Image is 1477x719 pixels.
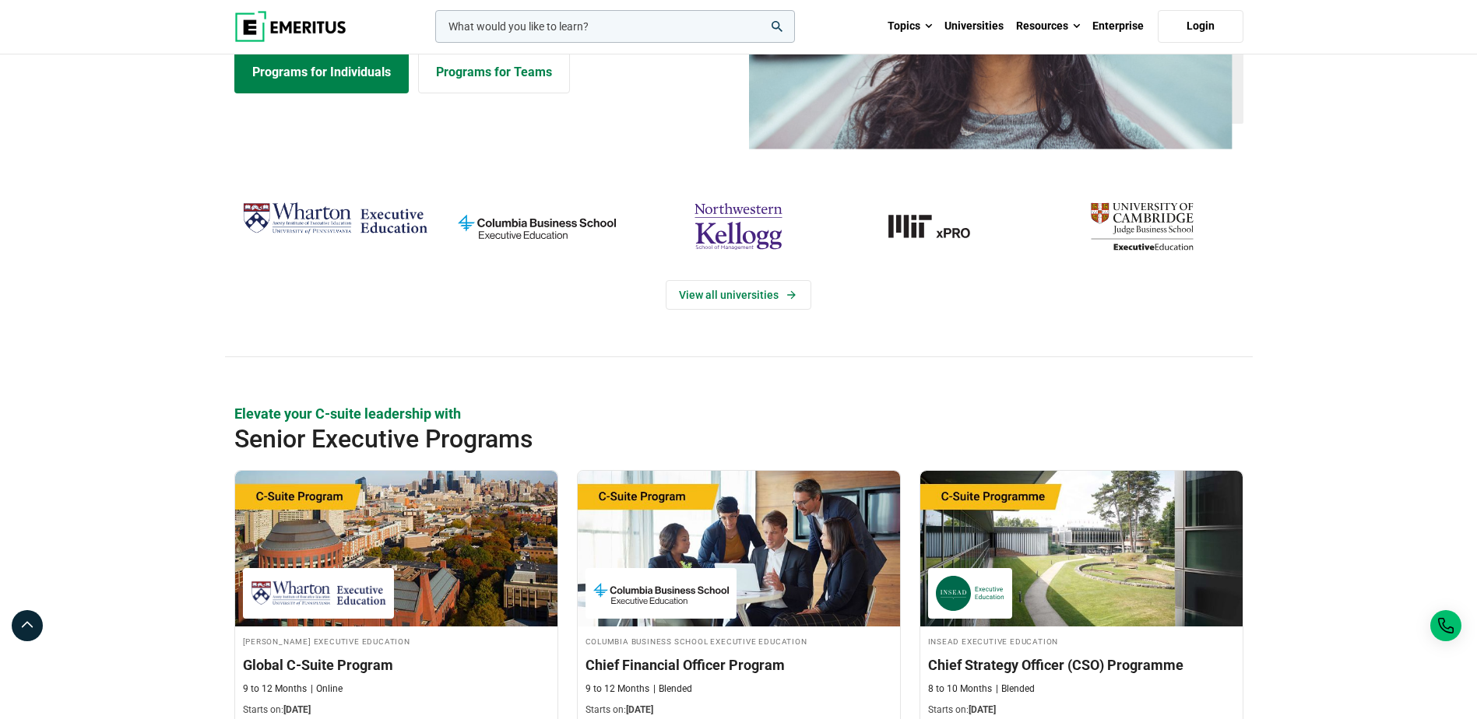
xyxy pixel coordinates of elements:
h3: Global C-Suite Program [243,655,550,675]
p: Online [311,682,343,696]
p: Blended [653,682,692,696]
p: Blended [996,682,1035,696]
img: Chief Strategy Officer (CSO) Programme | Online Leadership Course [920,471,1243,626]
img: Wharton Executive Education [242,196,428,242]
p: 9 to 12 Months [243,682,307,696]
h2: Senior Executive Programs [234,423,1142,454]
a: MIT-xPRO [847,196,1033,257]
img: Chief Financial Officer Program | Online Finance Course [578,471,900,626]
a: Login [1158,10,1243,43]
p: Starts on: [586,703,892,717]
h4: [PERSON_NAME] Executive Education [243,634,550,647]
h3: Chief Strategy Officer (CSO) Programme [928,655,1235,675]
img: MIT xPRO [847,196,1033,257]
input: woocommerce-product-search-field-0 [435,10,795,43]
p: Starts on: [243,703,550,717]
img: Wharton Executive Education [251,576,386,611]
p: 8 to 10 Months [928,682,992,696]
h3: Chief Financial Officer Program [586,655,892,675]
img: INSEAD Executive Education [936,576,1004,611]
span: [DATE] [283,704,311,715]
img: northwestern-kellogg [645,196,832,257]
h4: Columbia Business School Executive Education [586,634,892,647]
p: Elevate your C-suite leadership with [234,404,1243,423]
span: [DATE] [626,704,653,715]
img: Global C-Suite Program | Online Leadership Course [235,471,557,626]
img: columbia-business-school [444,196,630,257]
img: cambridge-judge-business-school [1049,196,1235,257]
h4: INSEAD Executive Education [928,634,1235,647]
span: [DATE] [969,704,996,715]
img: Columbia Business School Executive Education [593,576,729,611]
a: Explore for Business [418,51,570,93]
a: Explore Programs [234,51,409,93]
p: Starts on: [928,703,1235,717]
a: View Universities [666,280,811,310]
p: 9 to 12 Months [586,682,649,696]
